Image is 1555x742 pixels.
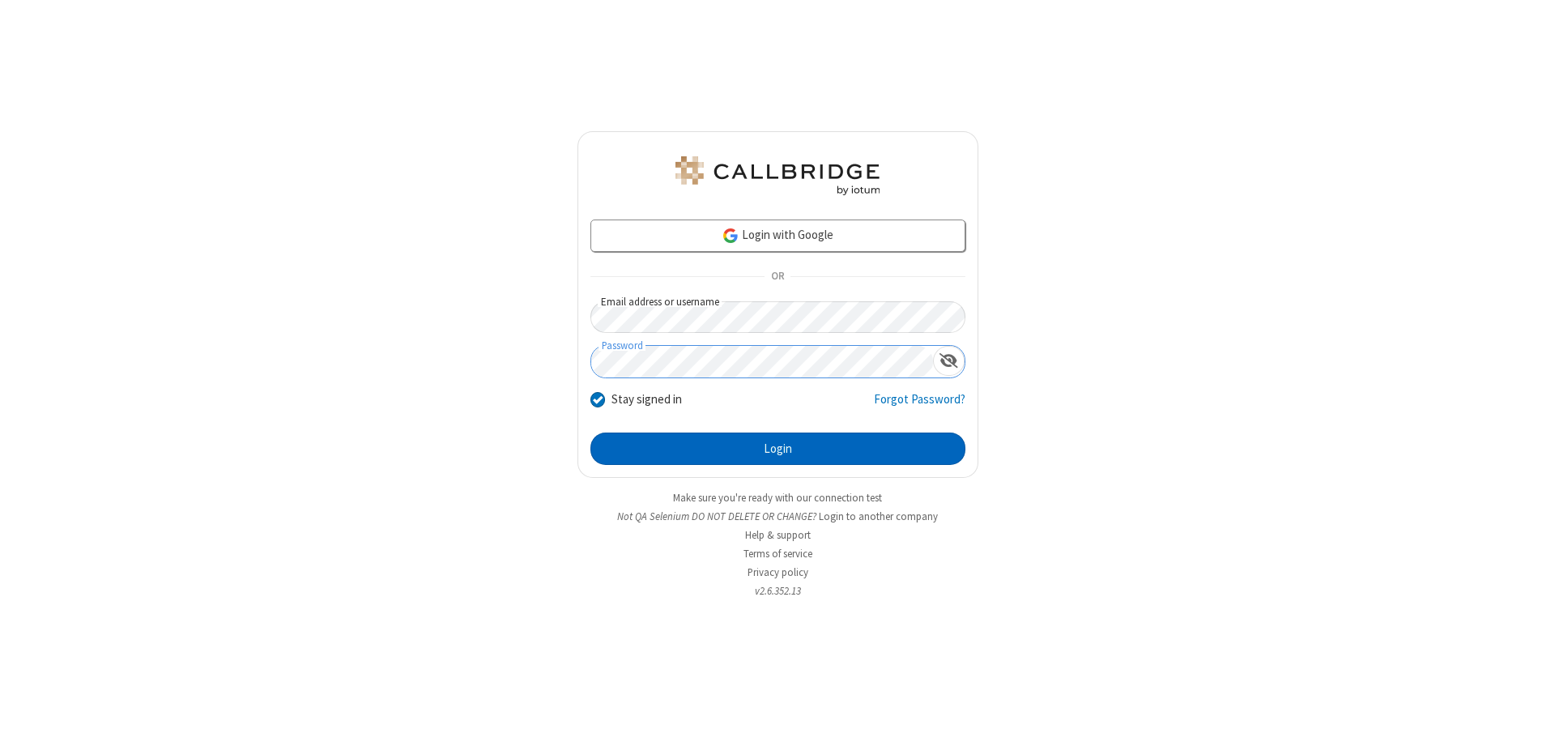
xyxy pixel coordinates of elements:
a: Forgot Password? [874,390,965,421]
a: Make sure you're ready with our connection test [673,491,882,505]
button: Login to another company [819,509,938,524]
input: Email address or username [590,301,965,333]
a: Privacy policy [748,565,808,579]
li: Not QA Selenium DO NOT DELETE OR CHANGE? [577,509,978,524]
img: QA Selenium DO NOT DELETE OR CHANGE [672,156,883,195]
a: Login with Google [590,220,965,252]
a: Help & support [745,528,811,542]
li: v2.6.352.13 [577,583,978,599]
label: Stay signed in [611,390,682,409]
button: Login [590,433,965,465]
img: google-icon.png [722,227,739,245]
span: OR [765,266,790,288]
input: Password [591,346,933,377]
a: Terms of service [743,547,812,561]
div: Show password [933,346,965,376]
